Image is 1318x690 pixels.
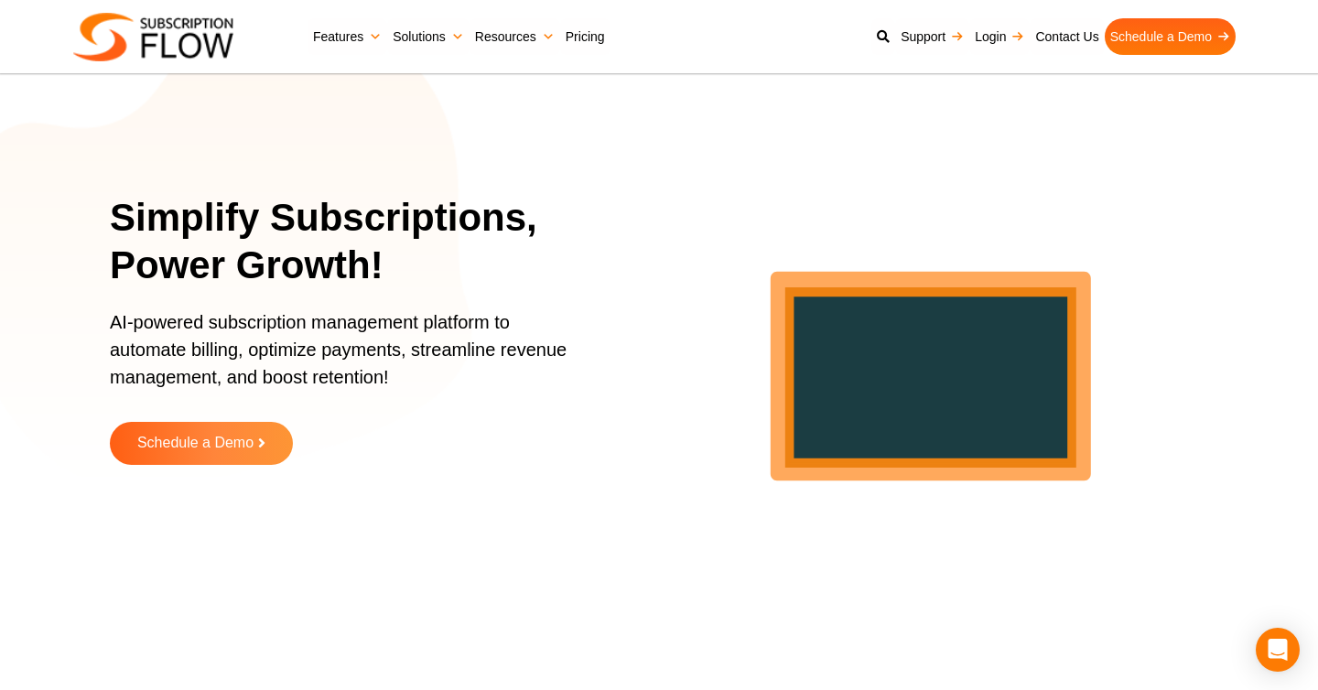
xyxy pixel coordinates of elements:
a: Pricing [560,18,610,55]
a: Schedule a Demo [110,422,293,465]
img: Subscriptionflow [73,13,233,61]
a: Contact Us [1030,18,1104,55]
a: Schedule a Demo [1105,18,1236,55]
a: Support [895,18,969,55]
div: Open Intercom Messenger [1256,628,1300,672]
a: Features [308,18,387,55]
span: Schedule a Demo [137,436,254,451]
a: Login [969,18,1030,55]
h1: Simplify Subscriptions, Power Growth! [110,194,609,290]
p: AI-powered subscription management platform to automate billing, optimize payments, streamline re... [110,308,586,409]
a: Resources [470,18,560,55]
a: Solutions [387,18,470,55]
